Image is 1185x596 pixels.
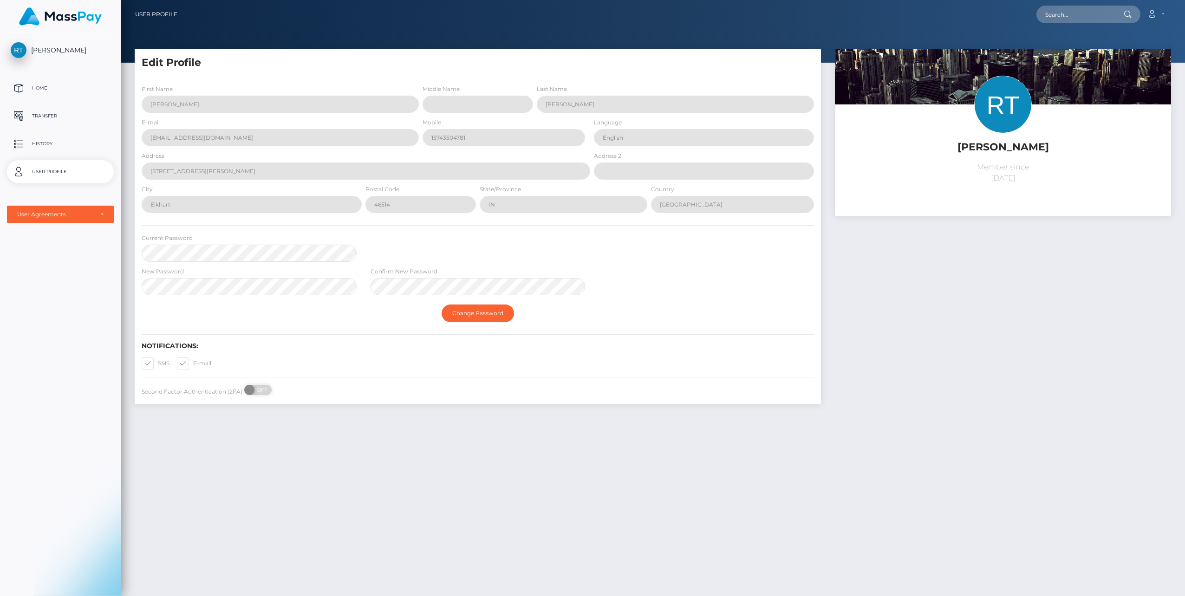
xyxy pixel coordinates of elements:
div: User Agreements [17,211,93,218]
a: User Profile [135,5,177,24]
label: First Name [142,85,173,93]
button: User Agreements [7,206,114,223]
label: E-mail [177,357,211,369]
a: Transfer [7,104,114,128]
p: Home [11,81,110,95]
input: Search... [1036,6,1124,23]
label: Confirm New Password [371,267,437,276]
label: Address 2 [594,152,621,160]
label: Language [594,118,622,127]
a: History [7,132,114,155]
img: MassPay [19,7,102,26]
img: ... [835,49,1171,273]
label: Country [651,185,674,194]
span: OFF [249,385,273,395]
h6: Notifications: [142,342,814,350]
label: Middle Name [423,85,460,93]
label: Postal Code [365,185,399,194]
h5: Edit Profile [142,56,814,70]
label: New Password [142,267,184,276]
label: Second Factor Authentication (2FA) [142,388,242,396]
label: City [142,185,153,194]
label: Last Name [537,85,567,93]
p: Member since [DATE] [842,162,1164,184]
button: Change Password [442,304,514,322]
a: User Profile [7,160,114,183]
h5: [PERSON_NAME] [842,140,1164,155]
p: User Profile [11,165,110,179]
a: Home [7,77,114,100]
label: State/Province [480,185,521,194]
span: [PERSON_NAME] [7,46,114,54]
label: Address [142,152,164,160]
label: Mobile [423,118,441,127]
p: Transfer [11,109,110,123]
label: Current Password [142,234,193,242]
p: History [11,137,110,151]
label: E-mail [142,118,160,127]
label: SMS [142,357,169,369]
